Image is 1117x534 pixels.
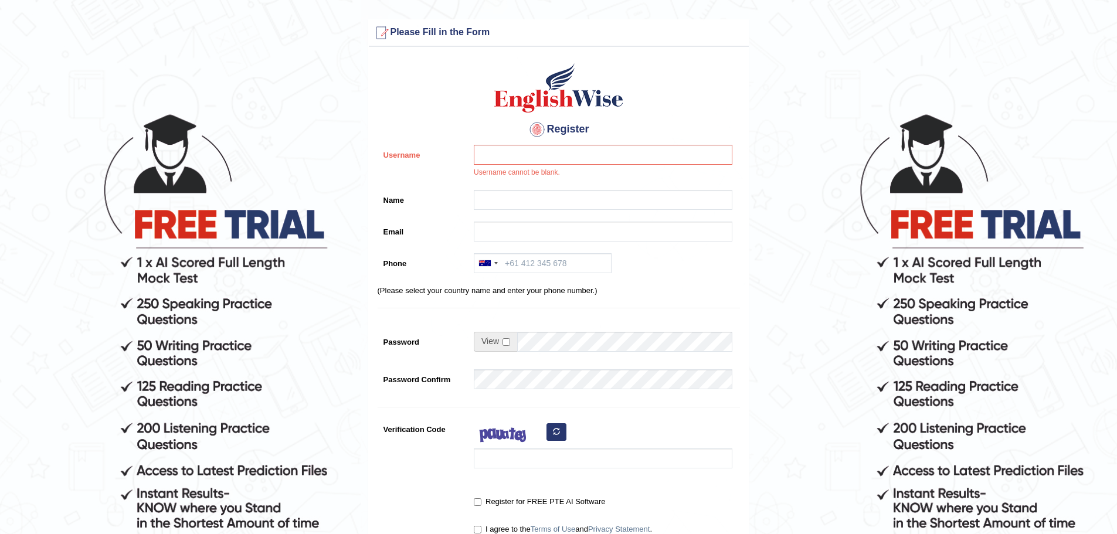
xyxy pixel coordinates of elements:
h3: Please Fill in the Form [372,23,746,42]
label: Name [378,190,468,206]
label: Password Confirm [378,369,468,385]
h4: Register [378,120,740,139]
a: Terms of Use [531,525,576,533]
label: Username [378,145,468,161]
a: Privacy Statement [588,525,650,533]
input: Register for FREE PTE AI Software [474,498,481,506]
label: Register for FREE PTE AI Software [474,496,605,508]
label: Verification Code [378,419,468,435]
input: I agree to theTerms of UseandPrivacy Statement. [474,526,481,533]
div: Australia: +61 [474,254,501,273]
label: Phone [378,253,468,269]
label: Password [378,332,468,348]
input: +61 412 345 678 [474,253,612,273]
label: Email [378,222,468,237]
img: Logo of English Wise create a new account for intelligent practice with AI [492,62,626,114]
p: (Please select your country name and enter your phone number.) [378,285,740,296]
input: Show/Hide Password [503,338,510,346]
